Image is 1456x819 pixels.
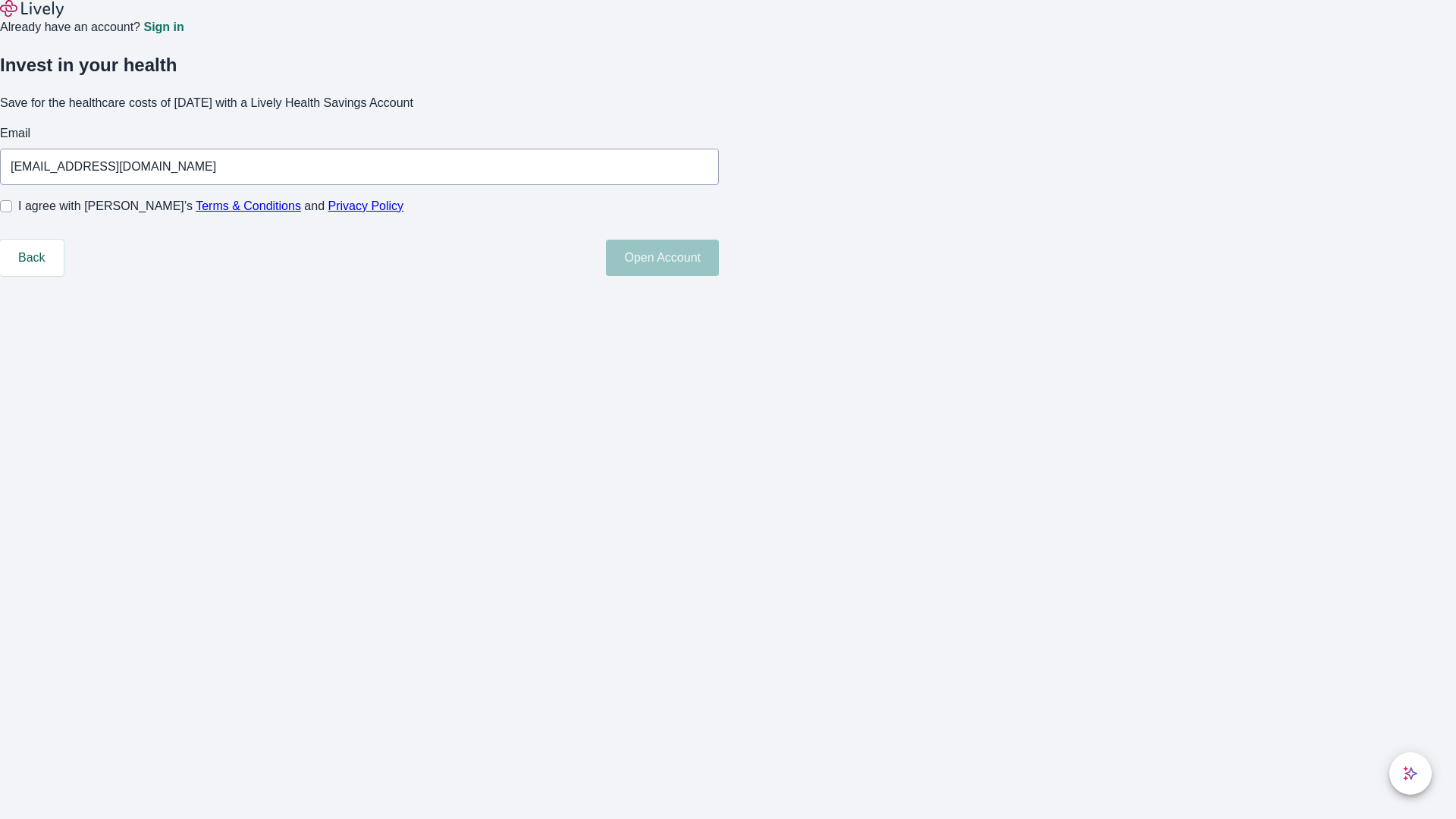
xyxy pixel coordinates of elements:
a: Terms & Conditions [196,199,301,212]
a: Sign in [143,21,184,33]
svg: Lively AI Assistant [1403,766,1418,781]
button: chat [1389,752,1432,795]
a: Privacy Policy [328,199,404,212]
span: I agree with [PERSON_NAME]’s and [18,197,403,215]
